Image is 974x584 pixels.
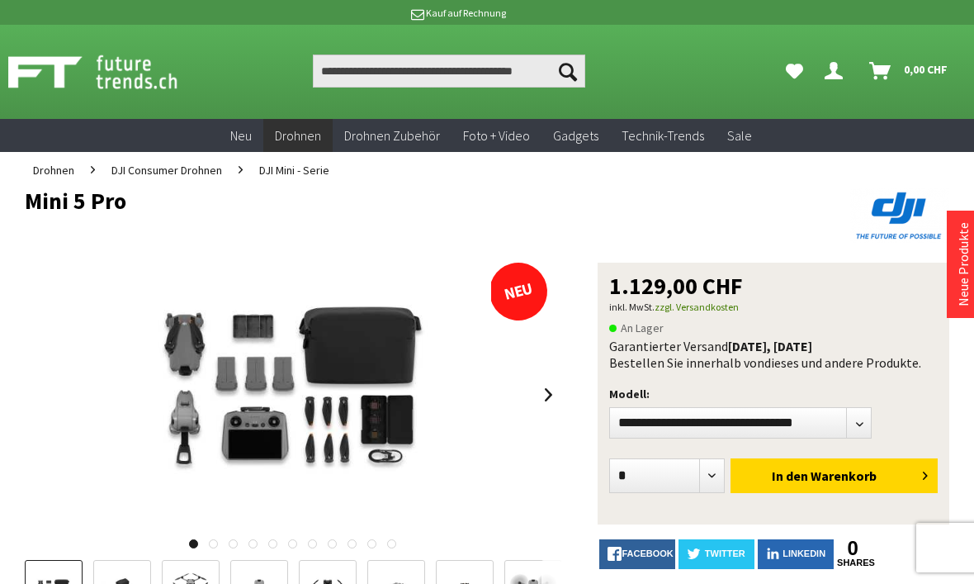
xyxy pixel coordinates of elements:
[783,548,825,558] span: LinkedIn
[95,263,491,527] img: Mini 5 Pro
[599,539,675,569] a: facebook
[8,51,214,93] img: Shop Futuretrends - zur Startseite wechseln
[609,384,938,404] p: Modell:
[609,318,664,338] span: An Lager
[25,188,764,213] h1: Mini 5 Pro
[758,539,834,569] a: LinkedIn
[728,338,812,354] b: [DATE], [DATE]
[25,152,83,188] a: Drohnen
[863,55,956,88] a: Warenkorb
[655,301,739,313] a: zzgl. Versandkosten
[463,127,530,144] span: Foto + Video
[609,274,743,297] span: 1.129,00 CHF
[610,119,716,153] a: Technik-Trends
[111,163,222,178] span: DJI Consumer Drohnen
[609,297,938,317] p: inkl. MwSt.
[772,468,808,484] span: In den
[219,119,263,153] a: Neu
[716,119,764,153] a: Sale
[811,468,877,484] span: Warenkorb
[837,558,868,568] a: shares
[850,188,949,243] img: DJI
[313,55,585,88] input: Produkt, Marke, Kategorie, EAN, Artikelnummer…
[609,338,938,371] div: Garantierter Versand Bestellen Sie innerhalb von dieses und andere Produkte.
[553,127,598,144] span: Gadgets
[103,152,230,188] a: DJI Consumer Drohnen
[622,127,704,144] span: Technik-Trends
[230,127,252,144] span: Neu
[275,127,321,144] span: Drohnen
[955,222,972,306] a: Neue Produkte
[727,127,752,144] span: Sale
[33,163,74,178] span: Drohnen
[622,548,673,558] span: facebook
[551,55,585,88] button: Suchen
[259,163,329,178] span: DJI Mini - Serie
[730,458,937,493] button: In den Warenkorb
[344,127,440,144] span: Drohnen Zubehör
[541,119,610,153] a: Gadgets
[263,119,333,153] a: Drohnen
[678,539,754,569] a: twitter
[333,119,452,153] a: Drohnen Zubehör
[818,55,856,88] a: Dein Konto
[705,548,745,558] span: twitter
[452,119,541,153] a: Foto + Video
[904,56,948,83] span: 0,00 CHF
[251,152,338,188] a: DJI Mini - Serie
[837,539,868,558] a: 0
[778,55,811,88] a: Meine Favoriten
